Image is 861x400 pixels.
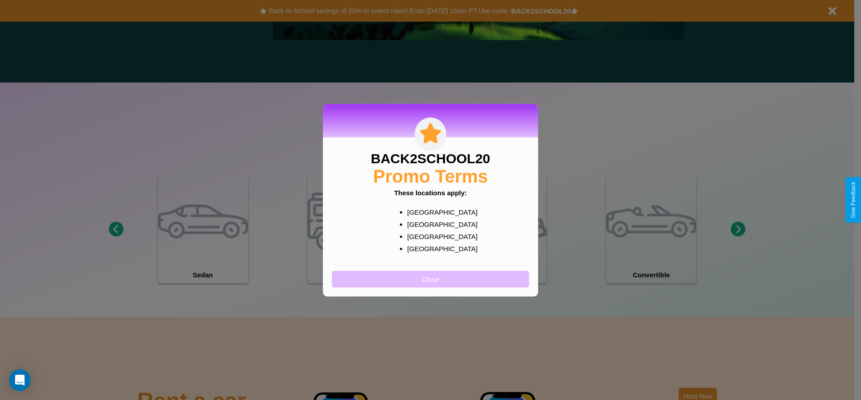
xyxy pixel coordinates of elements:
[407,242,471,254] p: [GEOGRAPHIC_DATA]
[332,271,529,287] button: Close
[407,206,471,218] p: [GEOGRAPHIC_DATA]
[9,369,31,391] div: Open Intercom Messenger
[407,218,471,230] p: [GEOGRAPHIC_DATA]
[394,189,467,196] b: These locations apply:
[407,230,471,242] p: [GEOGRAPHIC_DATA]
[371,151,490,166] h3: BACK2SCHOOL20
[850,182,856,218] div: Give Feedback
[373,166,488,186] h2: Promo Terms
